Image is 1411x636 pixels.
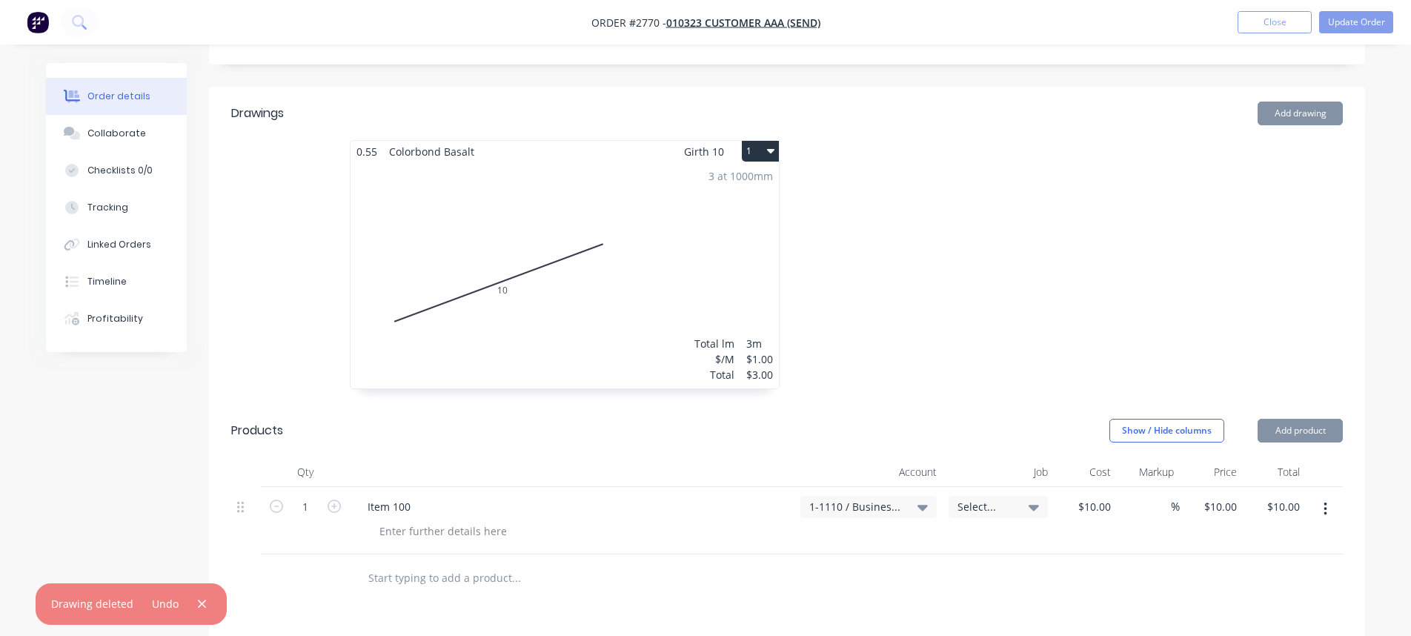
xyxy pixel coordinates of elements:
[1054,457,1117,487] div: Cost
[87,90,150,103] div: Order details
[1171,498,1180,515] span: %
[1258,102,1343,125] button: Add drawing
[46,263,187,300] button: Timeline
[368,563,664,593] input: Start typing to add a product...
[46,152,187,189] button: Checklists 0/0
[1243,457,1306,487] div: Total
[794,457,943,487] div: Account
[708,168,773,184] div: 3 at 1000mm
[1109,419,1224,443] button: Show / Hide columns
[383,141,480,162] span: Colorbond Basalt
[746,367,773,382] div: $3.00
[46,78,187,115] button: Order details
[46,189,187,226] button: Tracking
[943,457,1054,487] div: Job
[1180,457,1243,487] div: Price
[666,16,820,30] a: 010323 Customer AAA (Send)
[46,226,187,263] button: Linked Orders
[746,336,773,351] div: 3m
[87,238,151,251] div: Linked Orders
[1319,11,1393,33] button: Update Order
[46,300,187,337] button: Profitability
[591,16,666,30] span: Order #2770 -
[742,141,779,162] button: 1
[87,275,127,288] div: Timeline
[87,127,146,140] div: Collaborate
[1238,11,1312,33] button: Close
[46,115,187,152] button: Collaborate
[87,312,143,325] div: Profitability
[1258,419,1343,443] button: Add product
[231,105,284,122] div: Drawings
[231,422,283,440] div: Products
[809,499,903,514] span: 1-1110 / Business Bank Account #1
[145,594,187,614] button: Undo
[957,499,1014,514] span: Select...
[694,351,734,367] div: $/M
[51,596,133,612] div: Drawing deleted
[351,141,383,162] span: 0.55
[1117,457,1180,487] div: Markup
[27,11,49,33] img: Factory
[87,201,128,214] div: Tracking
[684,141,724,162] span: Girth 10
[356,496,422,517] div: Item 100
[694,336,734,351] div: Total lm
[351,162,779,388] div: 0103 at 1000mmTotal lm$/MTotal3m$1.00$3.00
[746,351,773,367] div: $1.00
[261,457,350,487] div: Qty
[87,164,153,177] div: Checklists 0/0
[694,367,734,382] div: Total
